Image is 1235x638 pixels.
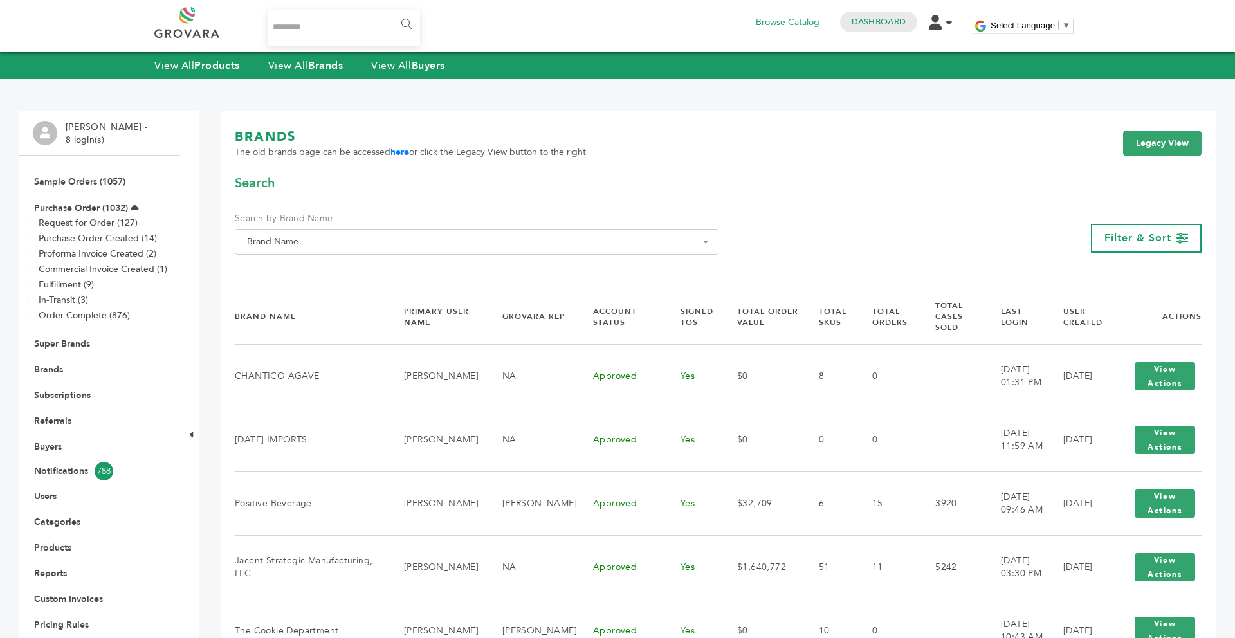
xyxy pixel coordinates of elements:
[664,344,721,408] td: Yes
[390,146,409,158] a: here
[721,344,803,408] td: $0
[388,289,486,344] th: Primary User Name
[486,408,577,471] td: NA
[856,471,919,535] td: 15
[856,344,919,408] td: 0
[852,16,906,28] a: Dashboard
[721,289,803,344] th: Total Order Value
[34,516,80,528] a: Categories
[34,338,90,350] a: Super Brands
[756,15,819,30] a: Browse Catalog
[1047,344,1112,408] td: [DATE]
[268,59,343,73] a: View AllBrands
[721,408,803,471] td: $0
[664,289,721,344] th: Signed TOS
[235,535,388,599] td: Jacent Strategic Manufacturing, LLC
[235,289,388,344] th: Brand Name
[985,408,1047,471] td: [DATE] 11:59 AM
[803,344,856,408] td: 8
[577,344,664,408] td: Approved
[1135,553,1195,581] button: View Actions
[34,363,63,376] a: Brands
[235,146,586,159] span: The old brands page can be accessed or click the Legacy View button to the right
[371,59,445,73] a: View AllBuyers
[1047,408,1112,471] td: [DATE]
[235,229,718,255] span: Brand Name
[39,278,94,291] a: Fulfillment (9)
[1062,21,1070,30] span: ▼
[721,471,803,535] td: $32,709
[34,202,128,214] a: Purchase Order (1032)
[34,415,71,427] a: Referrals
[856,535,919,599] td: 11
[486,344,577,408] td: NA
[577,471,664,535] td: Approved
[34,490,57,502] a: Users
[388,535,486,599] td: [PERSON_NAME]
[1047,289,1112,344] th: User Created
[985,289,1047,344] th: Last Login
[39,248,156,260] a: Proforma Invoice Created (2)
[39,232,157,244] a: Purchase Order Created (14)
[486,471,577,535] td: [PERSON_NAME]
[1104,231,1171,245] span: Filter & Sort
[34,542,71,554] a: Products
[919,289,985,344] th: Total Cases Sold
[268,10,420,46] input: Search...
[1112,289,1202,344] th: Actions
[664,535,721,599] td: Yes
[985,535,1047,599] td: [DATE] 03:30 PM
[803,289,856,344] th: Total SKUs
[194,59,239,73] strong: Products
[39,294,88,306] a: In-Transit (3)
[1135,489,1195,518] button: View Actions
[919,471,985,535] td: 3920
[856,289,919,344] th: Total Orders
[388,344,486,408] td: [PERSON_NAME]
[34,462,165,480] a: Notifications788
[39,217,138,229] a: Request for Order (127)
[39,263,167,275] a: Commercial Invoice Created (1)
[919,535,985,599] td: 5242
[34,389,91,401] a: Subscriptions
[577,535,664,599] td: Approved
[34,619,89,631] a: Pricing Rules
[985,471,1047,535] td: [DATE] 09:46 AM
[991,21,1055,30] span: Select Language
[235,471,388,535] td: Positive Beverage
[95,462,113,480] span: 788
[235,408,388,471] td: [DATE] IMPORTS
[1135,362,1195,390] button: View Actions
[39,309,130,322] a: Order Complete (876)
[388,408,486,471] td: [PERSON_NAME]
[235,212,718,225] label: Search by Brand Name
[486,289,577,344] th: Grovara Rep
[486,535,577,599] td: NA
[1047,535,1112,599] td: [DATE]
[803,535,856,599] td: 51
[1047,471,1112,535] td: [DATE]
[803,408,856,471] td: 0
[308,59,343,73] strong: Brands
[412,59,445,73] strong: Buyers
[388,471,486,535] td: [PERSON_NAME]
[34,593,103,605] a: Custom Invoices
[33,121,57,145] img: profile.png
[34,441,62,453] a: Buyers
[154,59,240,73] a: View AllProducts
[577,408,664,471] td: Approved
[577,289,664,344] th: Account Status
[1135,426,1195,454] button: View Actions
[803,471,856,535] td: 6
[34,176,125,188] a: Sample Orders (1057)
[34,567,67,579] a: Reports
[66,121,151,146] li: [PERSON_NAME] - 8 login(s)
[985,344,1047,408] td: [DATE] 01:31 PM
[721,535,803,599] td: $1,640,772
[242,233,711,251] span: Brand Name
[991,21,1070,30] a: Select Language​
[664,471,721,535] td: Yes
[664,408,721,471] td: Yes
[1123,131,1202,156] a: Legacy View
